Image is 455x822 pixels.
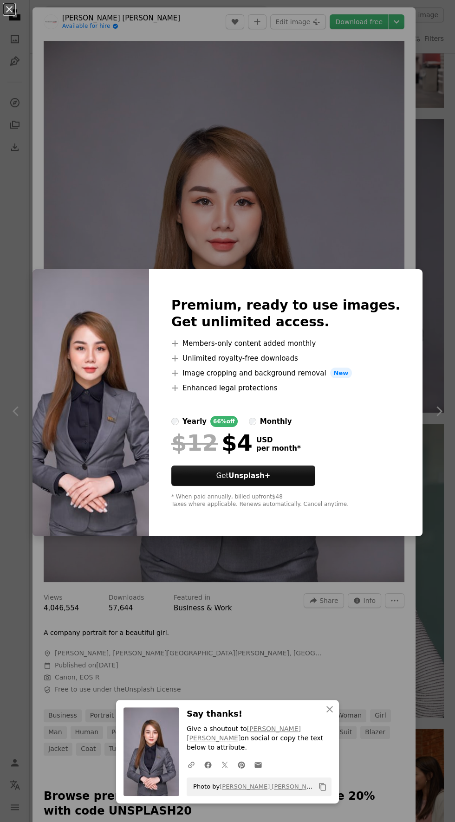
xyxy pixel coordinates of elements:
[171,466,315,486] button: GetUnsplash+
[260,416,292,427] div: monthly
[171,418,179,425] input: yearly66%off
[171,431,218,455] span: $12
[171,338,400,349] li: Members-only content added monthly
[171,493,400,508] div: * When paid annually, billed upfront $48 Taxes where applicable. Renews automatically. Cancel any...
[228,472,270,480] strong: Unsplash+
[256,436,301,444] span: USD
[250,755,266,774] a: Share over email
[171,297,400,330] h2: Premium, ready to use images. Get unlimited access.
[315,779,331,795] button: Copy to clipboard
[216,755,233,774] a: Share on Twitter
[330,368,352,379] span: New
[220,783,322,790] a: [PERSON_NAME] [PERSON_NAME]
[171,353,400,364] li: Unlimited royalty-free downloads
[171,368,400,379] li: Image cropping and background removal
[171,431,253,455] div: $4
[171,382,400,394] li: Enhanced legal protections
[233,755,250,774] a: Share on Pinterest
[32,269,149,537] img: photo-1604904612715-47bf9d9bc670
[187,725,301,742] a: [PERSON_NAME] [PERSON_NAME]
[256,444,301,453] span: per month *
[187,725,331,752] p: Give a shoutout to on social or copy the text below to attribute.
[187,707,331,721] h3: Say thanks!
[249,418,256,425] input: monthly
[188,779,315,794] span: Photo by on
[200,755,216,774] a: Share on Facebook
[182,416,207,427] div: yearly
[210,416,238,427] div: 66% off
